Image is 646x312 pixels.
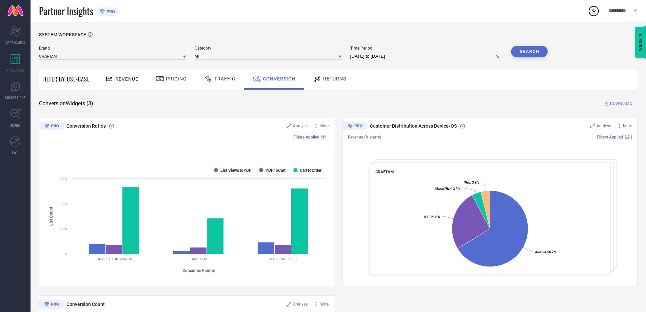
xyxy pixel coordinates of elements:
span: Category [195,46,342,51]
text: CRAFTAM [191,257,207,261]
span: | [631,135,632,140]
span: Conversion Widgets ( 3 ) [39,100,93,107]
span: Filters Applied [293,135,319,140]
text: ALL BRANDS (ALL) [269,257,297,261]
span: SCORECARDS [5,40,25,45]
span: CRAFTAM [375,169,394,174]
span: Filter By Use-Case [42,75,90,83]
div: Premium [342,122,368,132]
span: FWD [12,150,19,155]
div: Premium [39,300,64,310]
svg: Zoom [287,302,291,307]
span: More [319,124,329,128]
div: Premium [39,122,64,132]
span: Analyse [293,302,308,307]
span: Customer Distribution Across Device/OS [370,123,457,129]
span: Filters Applied [597,135,623,140]
tspan: IOS [424,215,429,219]
span: TRENDS [9,123,21,128]
tspan: List Count [49,207,54,226]
text: : 26.0 % [424,215,440,219]
span: Conversion [263,76,296,81]
span: DOWNLOAD [610,100,632,107]
span: Conversion Count [66,301,105,307]
text: 10 % [60,227,67,231]
tspan: Android [535,250,546,254]
tspan: Mobile Web [435,187,451,191]
span: Partner Insights [39,4,93,18]
span: SYSTEM WORKSPACE [39,32,86,37]
text: PDPToCart [266,168,286,173]
text: : 3.9 % [435,187,461,191]
text: CartToOrder [300,168,322,173]
span: WORKSPACE [6,68,25,73]
svg: Zoom [590,124,595,128]
span: Analyse [293,124,308,128]
span: Analyse [596,124,611,128]
span: Conversion Ratios [66,123,106,129]
span: More [623,124,632,128]
div: Open download list [588,5,600,17]
span: PRO [105,9,115,14]
span: Brand [39,46,186,51]
span: More [319,302,329,307]
span: Pricing [166,76,187,81]
svg: Zoom [287,124,291,128]
text: : 3.9 % [464,181,479,184]
span: Time Period [350,46,503,51]
text: 0 [65,252,67,256]
span: | [328,135,329,140]
input: Select time period [350,52,503,60]
tspan: Web [464,181,470,184]
text: List ViewsToPDP [220,168,252,173]
text: 30 % [60,177,67,181]
button: Search [511,46,548,57]
tspan: Consumer Funnel [182,268,215,273]
text: COMPETITOR BRANDS [97,257,132,261]
span: SUGGESTIONS [5,95,26,100]
span: Revenue (% share) [348,135,381,140]
span: Traffic [214,76,235,81]
span: Revenue [115,76,138,82]
text: : 66.2 % [535,250,556,254]
span: Returns [323,76,346,81]
text: 20 % [60,202,67,206]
